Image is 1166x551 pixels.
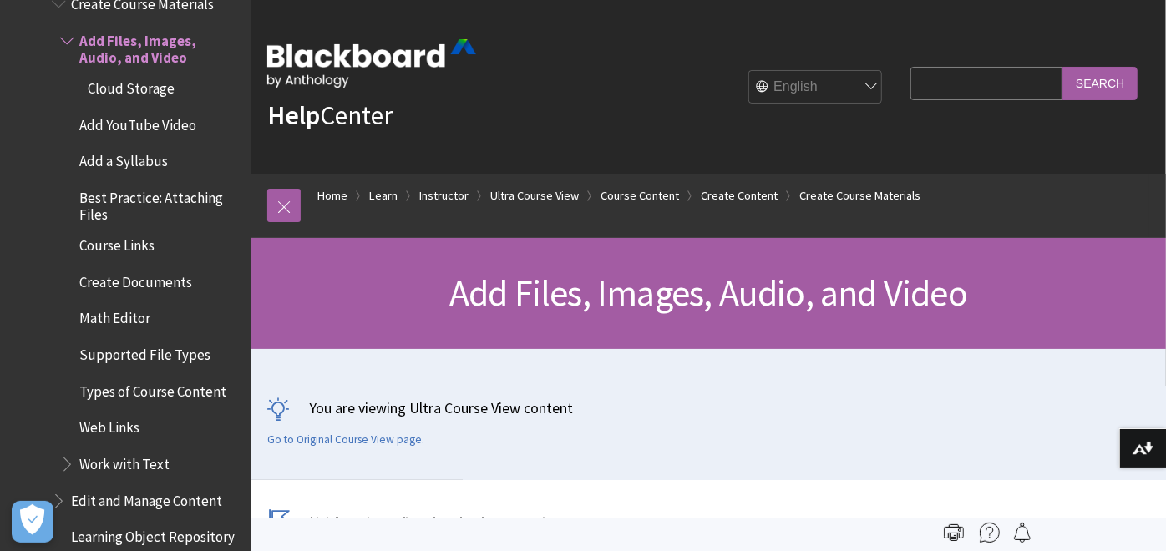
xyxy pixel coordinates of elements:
[944,523,964,543] img: Print
[980,523,1000,543] img: More help
[79,184,239,223] span: Best Practice: Attaching Files
[71,487,222,509] span: Edit and Manage Content
[79,27,239,66] span: Add Files, Images, Audio, and Video
[449,270,967,316] span: Add Files, Images, Audio, and Video
[369,185,398,206] a: Learn
[12,501,53,543] button: Open Preferences
[267,397,1149,418] p: You are viewing Ultra Course View content
[79,341,210,363] span: Supported File Types
[88,74,175,97] span: Cloud Storage
[317,185,347,206] a: Home
[79,268,192,291] span: Create Documents
[79,450,170,473] span: Work with Text
[267,39,476,88] img: Blackboard by Anthology
[79,231,155,254] span: Course Links
[601,185,679,206] a: Course Content
[701,185,778,206] a: Create Content
[79,377,226,400] span: Types of Course Content
[799,185,920,206] a: Create Course Materials
[71,523,235,546] span: Learning Object Repository
[1012,523,1032,543] img: Follow this page
[749,71,883,104] select: Site Language Selector
[79,147,168,169] span: Add a Syllabus
[267,432,424,447] a: Go to Original Course View page.
[79,414,139,437] span: Web Links
[267,99,320,132] strong: Help
[267,99,393,132] a: HelpCenter
[267,513,902,529] p: This information applies only to the Ultra Course View.
[490,185,579,206] a: Ultra Course View
[79,111,196,134] span: Add YouTube Video
[1062,67,1138,99] input: Search
[79,305,150,327] span: Math Editor
[419,185,469,206] a: Instructor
